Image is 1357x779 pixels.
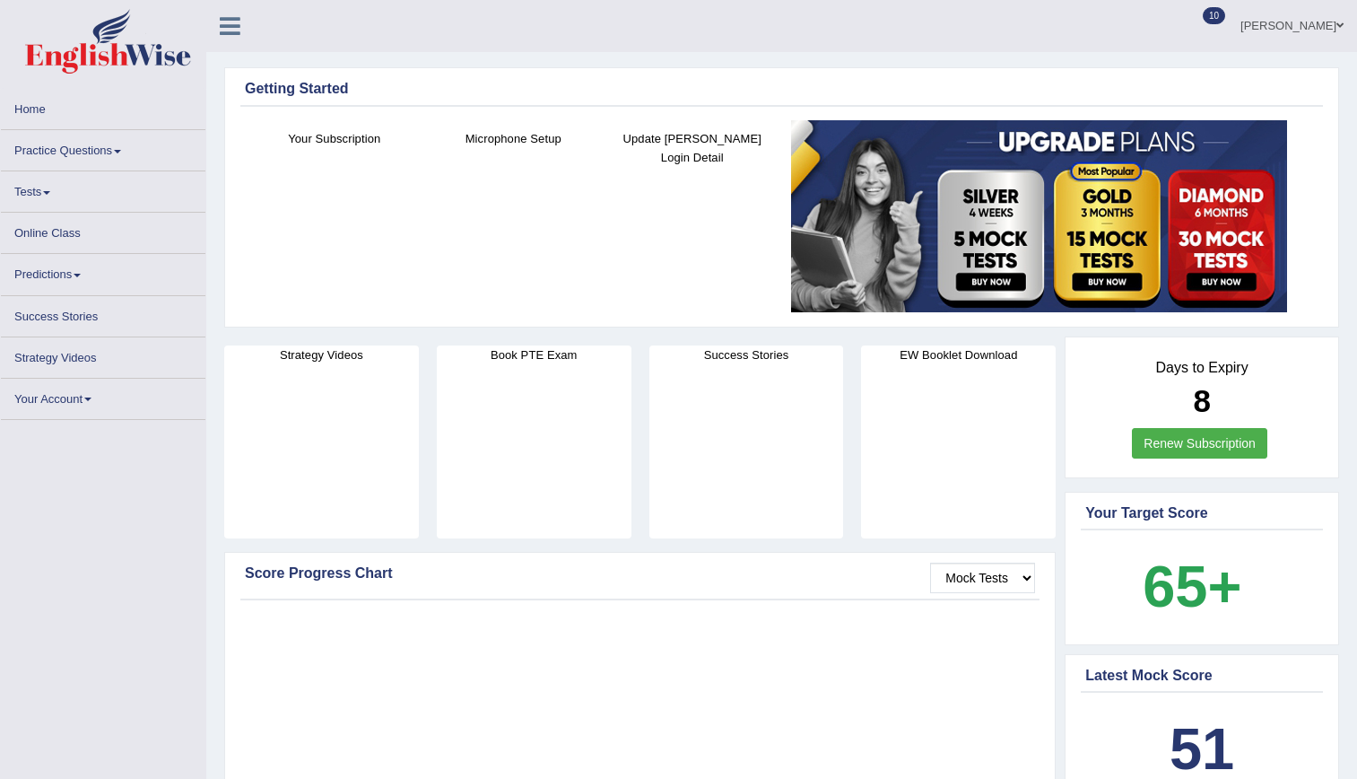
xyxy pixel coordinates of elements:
a: Strategy Videos [1,337,205,372]
a: Your Account [1,379,205,414]
div: Score Progress Chart [245,563,1035,584]
img: small5.jpg [791,120,1287,312]
a: Predictions [1,254,205,289]
a: Tests [1,171,205,206]
a: Renew Subscription [1132,428,1267,459]
h4: Your Subscription [254,129,415,148]
a: Success Stories [1,296,205,331]
div: Your Target Score [1085,503,1318,524]
a: Practice Questions [1,130,205,165]
h4: Book PTE Exam [437,346,631,364]
a: Online Class [1,213,205,248]
div: Getting Started [245,78,1318,100]
h4: Update [PERSON_NAME] Login Detail [612,129,773,167]
b: 8 [1193,383,1210,418]
h4: Strategy Videos [224,346,419,364]
b: 65+ [1143,554,1241,619]
a: Home [1,89,205,124]
h4: EW Booklet Download [861,346,1056,364]
span: 10 [1203,7,1225,24]
div: Latest Mock Score [1085,665,1318,687]
h4: Microphone Setup [433,129,595,148]
h4: Days to Expiry [1085,360,1318,376]
h4: Success Stories [649,346,844,364]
